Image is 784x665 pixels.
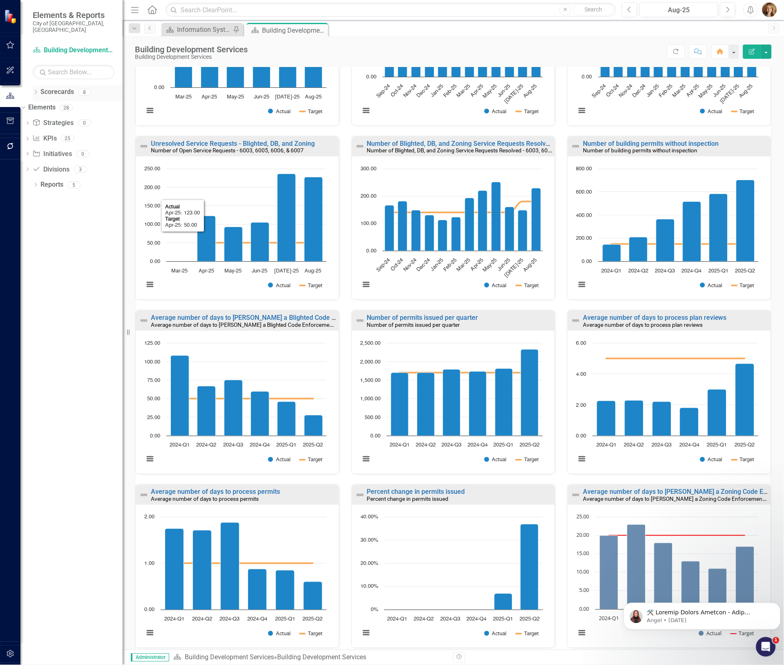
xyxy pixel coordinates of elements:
[300,108,323,115] button: Show Target
[576,433,587,439] text: 0.00
[430,83,445,98] text: Jan-25
[268,282,291,289] button: Show Actual
[629,237,648,262] path: 2024-Q2, 209. Actual.
[653,402,672,436] path: 2024-Q3, 2.21. Actual.
[67,181,81,188] div: 5
[390,443,410,448] text: 2024-Q1
[735,268,755,274] text: 2025-Q2
[140,513,335,646] div: Chart. Highcharts interactive chart.
[572,513,767,646] div: Chart. Highcharts interactive chart.
[516,457,539,463] button: Show Target
[567,310,771,474] div: Double-Click to Edit
[144,222,160,227] text: 100.00
[147,396,160,402] text: 50.00
[700,457,723,463] button: Show Actual
[583,140,719,147] a: Number of building permits without inspection
[221,523,240,610] path: 2024-Q3, 1.88. Actual.
[367,488,465,496] a: Percent change in permits issued
[139,316,149,326] img: Not Defined
[305,415,323,436] path: 2025-Q2, 28. Actual.
[478,191,487,251] path: Apr-25, 220. Actual.
[367,140,628,147] a: Number of Blighted, DB, and Zoning Service Requests Resolved - 6003, 6005, 6006, 6007
[166,3,616,17] input: Search ClearPoint...
[305,94,322,100] text: Aug-25
[361,194,376,199] text: 200.00
[585,6,603,13] span: Search
[177,25,231,35] div: Information Systems
[360,341,381,346] text: 2,500.00
[700,108,723,115] button: Show Actual
[505,207,514,251] path: Jun-25, 161. Actual.
[655,268,675,274] text: 2024-Q3
[305,268,322,274] text: Aug-25
[32,165,69,174] a: Divisions
[583,321,703,328] small: Average number of days to process plan reviews
[709,268,729,274] text: 2025-Q1
[355,316,365,326] img: Not Defined
[165,523,323,610] g: Actual, series 1 of 2. Bar series with 6 bars.
[165,529,184,610] path: 2024-Q1, 1.75. Actual.
[361,279,372,290] button: View chart menu, Chart
[140,513,331,646] svg: Interactive chart
[603,180,755,262] g: Actual, series 1 of 2. Bar series with 6 bars.
[643,5,715,15] div: Aug-25
[443,83,458,98] text: Feb-25
[366,248,376,254] text: 0.00
[268,108,291,115] button: Show Actual
[602,268,622,274] text: 2024-Q1
[361,627,372,638] button: View chart menu, Chart
[150,433,160,439] text: 0.00
[365,415,381,420] text: 500.00
[27,23,150,31] p: 🛠️ Loremip Dolors Ametcon - Adip Elitseddoe Temporinci! Ut Laboree, Dolorem al EnimaDmini'v Quisn...
[144,515,155,520] text: 2.00
[352,484,556,649] div: Double-Click to Edit
[356,165,547,297] svg: Interactive chart
[144,341,160,346] text: 125.00
[397,524,538,610] g: Actual, series 1 of 2. Bar series with 6 bars.
[193,531,212,610] path: 2024-Q2, 1.71. Actual.
[625,400,644,436] path: 2024-Q2, 2.29. Actual.
[268,457,291,463] button: Show Actual
[139,141,149,151] img: Not Defined
[78,120,91,127] div: 0
[680,408,699,436] path: 2024-Q4, 1.82. Actual.
[646,83,661,98] text: Jan-25
[497,257,511,272] text: Jun-25
[603,245,621,262] path: 2024-Q1, 145. Actual.
[251,391,269,436] path: 2024-Q4, 60. Actual.
[417,373,435,436] path: 2024-Q2, 1,704. Actual.
[605,357,747,360] g: Target, series 2 of 2. Line with 6 data points.
[576,105,587,116] button: View chart menu, Chart
[352,310,556,474] div: Double-Click to Edit
[576,372,587,377] text: 4.00
[164,25,231,35] a: Information Systems
[144,627,155,638] button: View chart menu, Chart
[456,83,471,98] text: Mar-25
[135,45,248,54] div: Building Development Services
[33,20,114,33] small: City of [GEOGRAPHIC_DATA], [GEOGRAPHIC_DATA]
[390,257,405,272] text: Oct-24
[151,140,315,147] a: Unresolved Service Requests - Blighted, DB, and Zoning
[624,443,644,448] text: 2024-Q2
[629,268,649,274] text: 2024-Q2
[571,316,581,326] img: Not Defined
[416,443,436,448] text: 2024-Q2
[567,136,771,300] div: Double-Click to Edit
[76,150,90,157] div: 0
[33,46,114,55] a: Building Development Services
[522,257,538,273] text: Aug-25
[144,453,155,464] button: View chart menu, Chart
[756,637,776,657] iframe: Intercom live chat
[470,257,485,272] text: Apr-25
[518,210,527,251] path: Jul-25, 149. Actual.
[672,83,687,98] text: Mar-25
[737,180,755,262] path: 2025-Q2, 702. Actual.
[185,654,274,661] a: Building Development Services
[494,443,514,448] text: 2025-Q1
[416,257,431,272] text: Dec-24
[356,513,551,646] div: Chart. Highcharts interactive chart.
[252,268,268,274] text: Jun-25
[720,83,741,105] text: [DATE]-25
[28,103,56,112] a: Elements
[356,513,547,646] svg: Interactive chart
